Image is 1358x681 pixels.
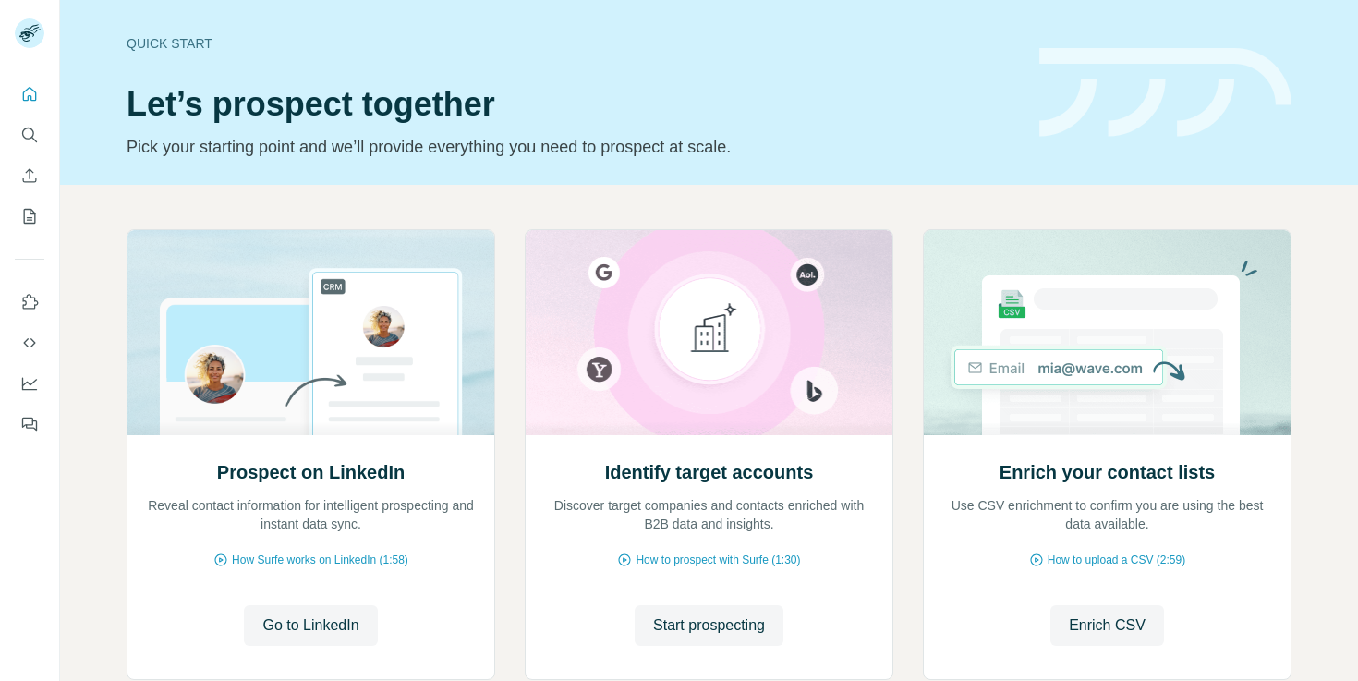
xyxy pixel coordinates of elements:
h2: Prospect on LinkedIn [217,459,405,485]
span: How to prospect with Surfe (1:30) [636,552,800,568]
div: Quick start [127,34,1017,53]
img: Identify target accounts [525,230,893,435]
h2: Identify target accounts [605,459,814,485]
button: Quick start [15,78,44,111]
button: Use Surfe API [15,326,44,359]
h1: Let’s prospect together [127,86,1017,123]
img: banner [1039,48,1291,138]
button: Go to LinkedIn [244,605,377,646]
h2: Enrich your contact lists [1000,459,1215,485]
button: Enrich CSV [15,159,44,192]
button: Feedback [15,407,44,441]
span: Enrich CSV [1069,614,1146,637]
span: Start prospecting [653,614,765,637]
p: Discover target companies and contacts enriched with B2B data and insights. [544,496,874,533]
button: Use Surfe on LinkedIn [15,286,44,319]
span: How to upload a CSV (2:59) [1048,552,1185,568]
p: Pick your starting point and we’ll provide everything you need to prospect at scale. [127,134,1017,160]
button: Dashboard [15,367,44,400]
span: How Surfe works on LinkedIn (1:58) [232,552,408,568]
button: Start prospecting [635,605,783,646]
button: Enrich CSV [1050,605,1164,646]
img: Enrich your contact lists [923,230,1291,435]
img: Prospect on LinkedIn [127,230,495,435]
p: Reveal contact information for intelligent prospecting and instant data sync. [146,496,476,533]
button: My lists [15,200,44,233]
span: Go to LinkedIn [262,614,358,637]
button: Search [15,118,44,152]
p: Use CSV enrichment to confirm you are using the best data available. [942,496,1272,533]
